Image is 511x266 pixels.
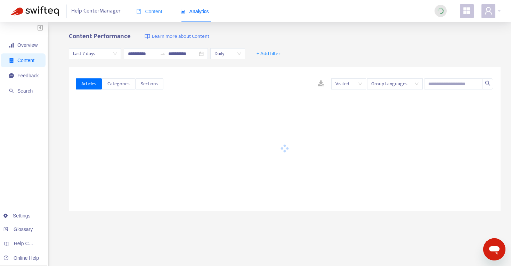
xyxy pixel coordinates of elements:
[102,78,135,89] button: Categories
[141,80,158,88] span: Sections
[17,73,39,78] span: Feedback
[251,48,286,59] button: + Add filter
[485,80,490,86] span: search
[160,51,165,57] span: swap-right
[145,33,209,41] a: Learn more about Content
[135,78,163,89] button: Sections
[9,43,14,48] span: signal
[484,7,493,15] span: user
[9,88,14,93] span: search
[3,213,31,218] a: Settings
[463,7,471,15] span: appstore
[17,58,34,63] span: Content
[257,50,281,58] span: + Add filter
[436,7,445,15] img: sync_loading.0b5143dde30e3a21642e.gif
[152,33,209,41] span: Learn more about Content
[371,79,419,89] span: Group Languages
[9,58,14,63] span: container
[81,80,96,88] span: Articles
[136,9,141,14] span: book
[10,6,59,16] img: Swifteq
[160,51,165,57] span: to
[3,226,33,232] a: Glossary
[69,31,131,42] b: Content Performance
[17,88,33,94] span: Search
[76,78,102,89] button: Articles
[3,255,39,261] a: Online Help
[180,9,209,14] span: Analytics
[180,9,185,14] span: area-chart
[71,5,121,18] span: Help Center Manager
[9,73,14,78] span: message
[14,241,42,246] span: Help Centers
[335,79,362,89] span: Visited
[145,34,150,39] img: image-link
[214,49,241,59] span: Daily
[483,238,505,260] iframe: Button to launch messaging window
[136,9,162,14] span: Content
[107,80,130,88] span: Categories
[17,42,38,48] span: Overview
[73,49,117,59] span: Last 7 days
